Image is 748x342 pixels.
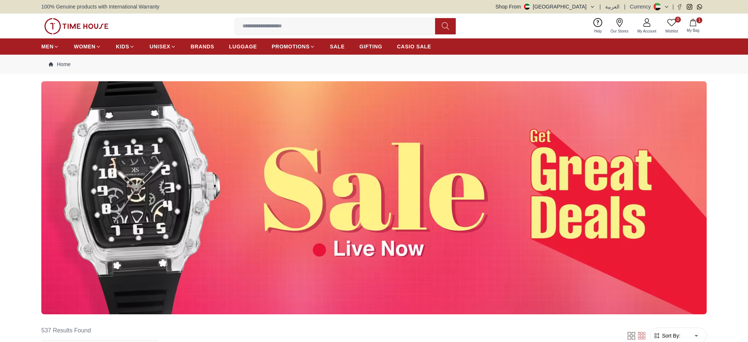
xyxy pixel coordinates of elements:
a: KIDS [116,40,135,53]
span: Our Stores [608,28,631,34]
button: 1My Bag [682,17,704,35]
span: | [624,3,625,10]
a: Instagram [687,4,692,10]
a: LUGGAGE [229,40,257,53]
span: WOMEN [74,43,96,50]
a: CASIO SALE [397,40,431,53]
h6: 537 Results Found [41,322,159,339]
a: GIFTING [359,40,382,53]
img: United Arab Emirates [524,4,530,10]
span: | [672,3,674,10]
a: 0Wishlist [661,17,682,35]
button: العربية [605,3,620,10]
span: KIDS [116,43,129,50]
span: 100% Genuine products with International Warranty [41,3,159,10]
button: Sort By: [653,332,680,339]
a: PROMOTIONS [272,40,315,53]
span: Wishlist [662,28,681,34]
a: Facebook [677,4,682,10]
span: UNISEX [149,43,170,50]
span: LUGGAGE [229,43,257,50]
a: Our Stores [606,17,633,35]
span: Help [591,28,605,34]
img: ... [41,81,707,314]
a: Whatsapp [697,4,702,10]
nav: Breadcrumb [41,55,707,74]
span: Sort By: [661,332,680,339]
span: GIFTING [359,43,382,50]
span: MEN [41,43,54,50]
a: MEN [41,40,59,53]
a: SALE [330,40,345,53]
span: My Bag [684,28,702,33]
span: SALE [330,43,345,50]
span: CASIO SALE [397,43,431,50]
div: Currency [630,3,654,10]
span: BRANDS [191,43,214,50]
span: 0 [675,17,681,23]
a: Help [590,17,606,35]
span: | [600,3,601,10]
img: ... [44,18,108,34]
a: Home [49,61,70,68]
span: 1 [696,17,702,23]
span: PROMOTIONS [272,43,310,50]
a: BRANDS [191,40,214,53]
a: UNISEX [149,40,176,53]
button: Shop From[GEOGRAPHIC_DATA] [496,3,595,10]
a: WOMEN [74,40,101,53]
span: My Account [634,28,659,34]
